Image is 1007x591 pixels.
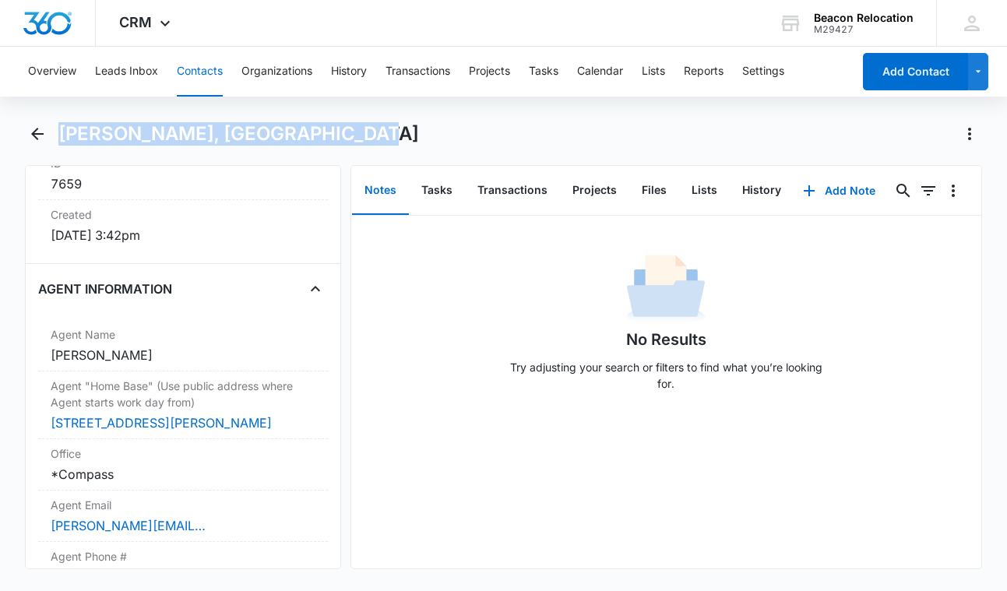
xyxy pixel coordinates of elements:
button: Projects [469,47,510,97]
button: Transactions [465,167,560,215]
button: Tasks [529,47,558,97]
label: Agent Phone # [51,548,315,565]
div: Agent "Home Base" (Use public address where Agent starts work day from)[STREET_ADDRESS][PERSON_NAME] [38,371,327,439]
dd: [DATE] 3:42pm [51,226,315,244]
button: Projects [560,167,629,215]
div: account id [814,24,914,35]
button: Settings [742,47,784,97]
label: Agent Name [51,326,315,343]
dt: Created [51,206,315,223]
img: No Data [627,250,705,328]
a: [PHONE_NUMBER] [51,568,163,586]
button: Overview [28,47,76,97]
button: Overflow Menu [941,178,966,203]
div: Office*Compass [38,439,327,491]
h1: No Results [626,328,706,351]
h1: [PERSON_NAME], [GEOGRAPHIC_DATA] [58,122,419,146]
label: Agent "Home Base" (Use public address where Agent starts work day from) [51,378,315,410]
button: Filters [916,178,941,203]
a: [STREET_ADDRESS][PERSON_NAME] [51,415,272,431]
button: Add Contact [863,53,968,90]
button: Calendar [577,47,623,97]
button: Close [303,276,328,301]
button: Lists [642,47,665,97]
button: Files [629,167,679,215]
h4: AGENT INFORMATION [38,280,172,298]
span: CRM [119,14,152,30]
button: Lists [679,167,730,215]
button: Contacts [177,47,223,97]
div: Agent Email[PERSON_NAME][EMAIL_ADDRESS][DOMAIN_NAME] [38,491,327,542]
button: Tasks [409,167,465,215]
div: account name [814,12,914,24]
button: Add Note [787,172,891,209]
label: Agent Email [51,497,315,513]
button: Organizations [241,47,312,97]
button: Back [25,121,49,146]
div: Agent Name[PERSON_NAME] [38,320,327,371]
div: *Compass [51,465,315,484]
div: ID7659 [38,149,327,200]
p: Try adjusting your search or filters to find what you’re looking for. [502,359,829,392]
button: Notes [352,167,409,215]
button: Transactions [386,47,450,97]
a: [PERSON_NAME][EMAIL_ADDRESS][DOMAIN_NAME] [51,516,206,535]
button: Actions [957,121,982,146]
button: Reports [684,47,724,97]
button: Leads Inbox [95,47,158,97]
button: History [730,167,794,215]
button: History [331,47,367,97]
div: [PERSON_NAME] [51,346,315,364]
button: Search... [891,178,916,203]
label: Office [51,445,315,462]
dd: 7659 [51,174,315,193]
div: Created[DATE] 3:42pm [38,200,327,251]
